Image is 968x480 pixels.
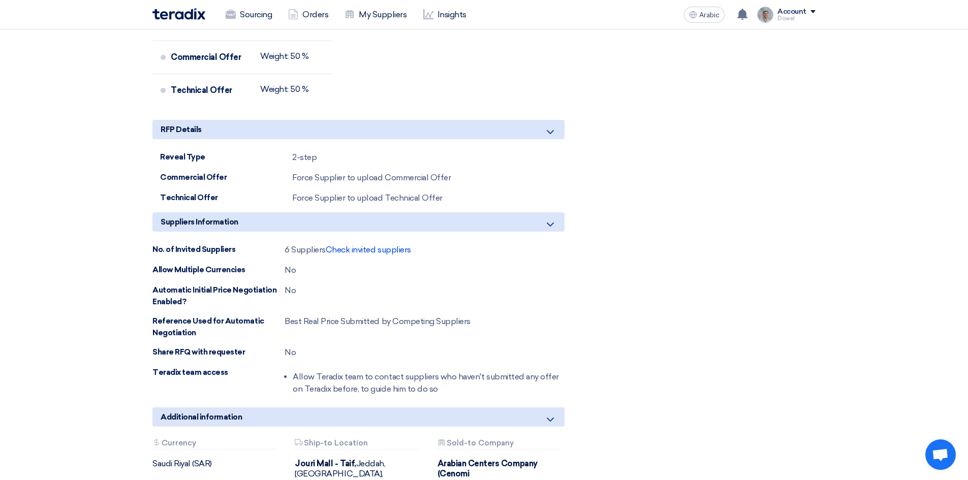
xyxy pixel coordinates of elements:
font: No [285,285,296,295]
font: Suppliers Information [161,217,238,227]
button: Arabic [684,7,725,23]
font: Share RFQ with requester [152,347,245,357]
font: Reference Used for Automatic Negotiation [152,316,264,337]
font: Best Real Price Submitted by Competing Suppliers [285,316,471,326]
font: Saudi Riyal (SAR) [152,459,212,468]
font: Sold-to Company [447,438,514,447]
div: Open chat [925,439,956,470]
font: Currency [162,438,196,447]
font: No [285,265,296,275]
font: Weight: 50 % [260,51,308,61]
img: Teradix logo [152,8,205,20]
a: Insights [415,4,475,26]
font: No. of Invited Suppliers [152,245,235,254]
font: Commercial Offer [171,52,241,62]
font: Insights [438,10,466,19]
font: Jouri Mall - Taif, [295,459,356,468]
font: Technical Offer [171,85,232,95]
a: My Suppliers [336,4,415,26]
font: Commercial Offer [160,173,227,182]
font: 2-step [292,152,317,162]
font: Orders [302,10,328,19]
font: Arabic [699,11,720,19]
font: Check invited suppliers [326,245,411,254]
font: Allow Teradix team to contact suppliers who haven't submitted any offer on Teradix before, to gui... [293,372,559,394]
font: RFP Details [161,125,202,134]
font: Account [777,7,806,16]
a: Orders [280,4,336,26]
font: No [285,347,296,357]
a: Sourcing [217,4,280,26]
font: Technical Offer [160,193,218,202]
font: 6 Suppliers [285,245,326,254]
font: My Suppliers [359,10,407,19]
font: Ship-to Location [304,438,368,447]
font: Sourcing [240,10,272,19]
font: Reveal Type [160,152,205,162]
font: Additional information [161,412,242,422]
font: Force Supplier to upload Commercial Offer [292,173,451,182]
font: Force Supplier to upload Technical Offer [292,193,443,203]
font: Teradix team access [152,368,228,377]
font: Automatic Initial Price Negotiation Enabled? [152,285,276,306]
font: Allow Multiple Currencies [152,265,245,274]
img: IMG_1753965247717.jpg [757,7,773,23]
font: Weight: 50 % [260,84,308,94]
font: Dowel [777,15,795,22]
